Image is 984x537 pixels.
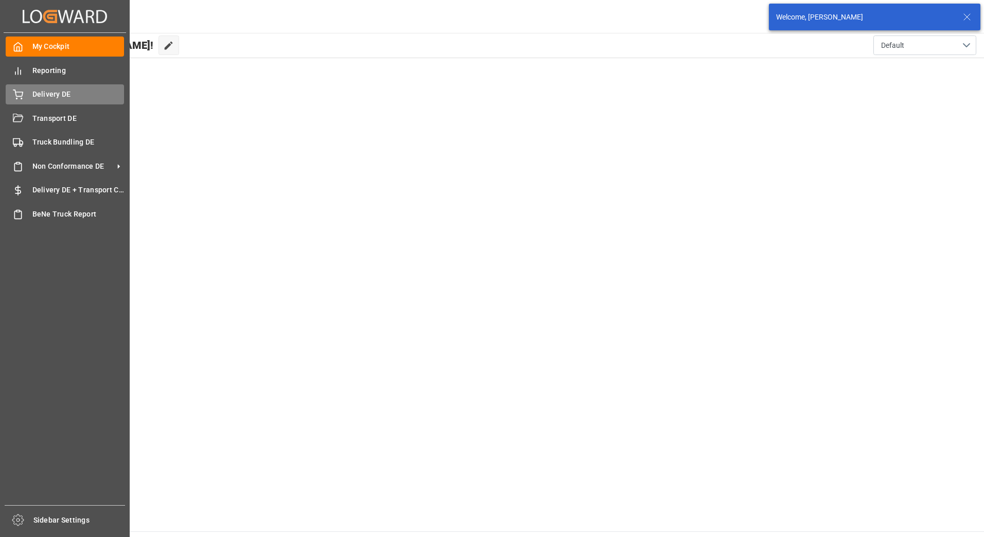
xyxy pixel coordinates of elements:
div: Welcome, [PERSON_NAME] [776,12,953,23]
a: Delivery DE + Transport Cost [6,180,124,200]
a: Reporting [6,60,124,80]
button: open menu [873,35,976,55]
span: Delivery DE + Transport Cost [32,185,125,195]
span: Sidebar Settings [33,515,126,526]
span: Transport DE [32,113,125,124]
span: Truck Bundling DE [32,137,125,148]
span: BeNe Truck Report [32,209,125,220]
a: My Cockpit [6,37,124,57]
a: Transport DE [6,108,124,128]
a: BeNe Truck Report [6,204,124,224]
span: My Cockpit [32,41,125,52]
span: Reporting [32,65,125,76]
span: Non Conformance DE [32,161,114,172]
a: Truck Bundling DE [6,132,124,152]
a: Delivery DE [6,84,124,104]
span: Default [881,40,904,51]
span: Hello [PERSON_NAME]! [43,35,153,55]
span: Delivery DE [32,89,125,100]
